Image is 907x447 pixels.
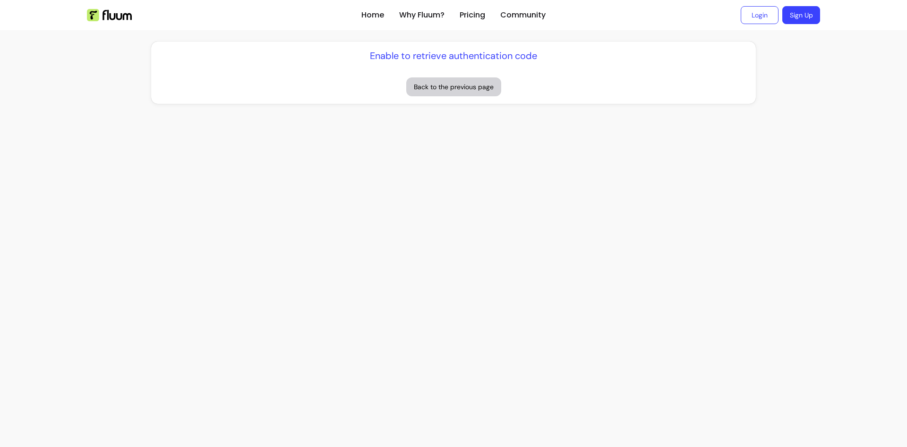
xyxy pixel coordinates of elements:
p: Enable to retrieve authentication code [370,49,537,62]
a: Pricing [460,9,485,21]
button: Back to the previous page [406,77,501,96]
a: Sign Up [782,6,820,24]
a: Community [500,9,546,21]
a: Login [741,6,779,24]
a: Why Fluum? [399,9,445,21]
img: Fluum Logo [87,9,132,21]
a: Home [361,9,384,21]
